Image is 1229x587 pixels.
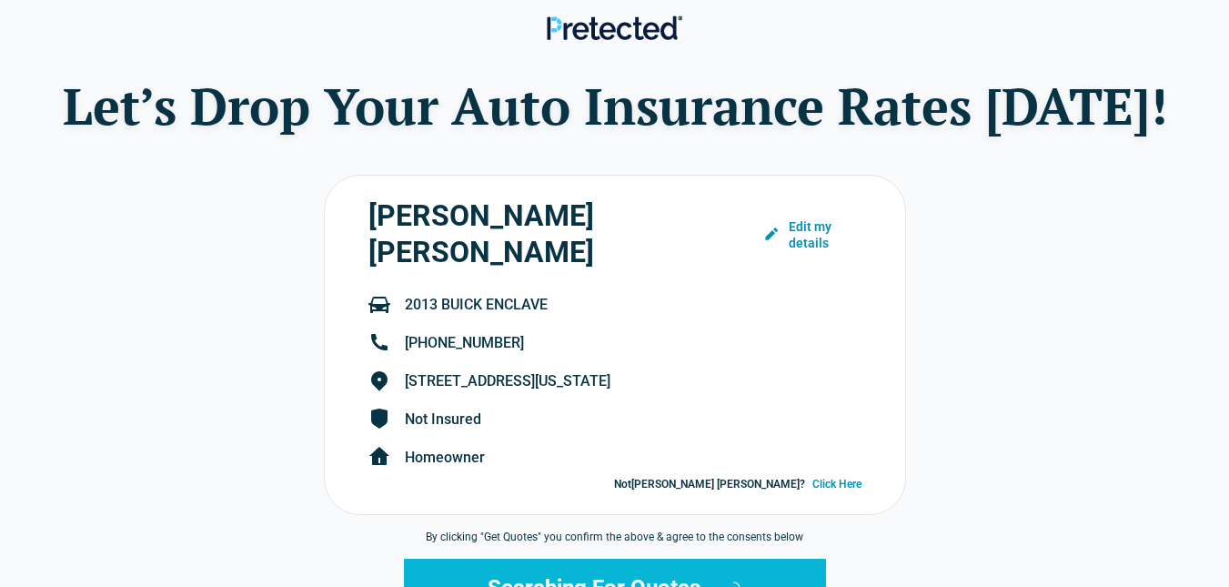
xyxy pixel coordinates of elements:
div: [PHONE_NUMBER] [405,332,861,354]
img: Pretected [547,15,682,40]
a: Click Here [812,476,861,492]
span: Not [PERSON_NAME] [PERSON_NAME] ? [614,476,805,492]
div: By clicking " Get Quotes " you confirm the above & agree to the consents below [178,530,1052,544]
a: Edit my details [762,217,861,251]
div: [STREET_ADDRESS][US_STATE] [405,370,861,392]
div: Not Insured [405,409,861,430]
h1: Let’s Drop Your Auto Insurance Rates [DATE]! [36,73,1193,138]
div: Homeowner [405,447,861,469]
span: Edit my details [789,218,861,251]
span: 2013 BUICK ENCLAVE [405,294,548,316]
div: [PERSON_NAME] [PERSON_NAME] [368,197,763,270]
